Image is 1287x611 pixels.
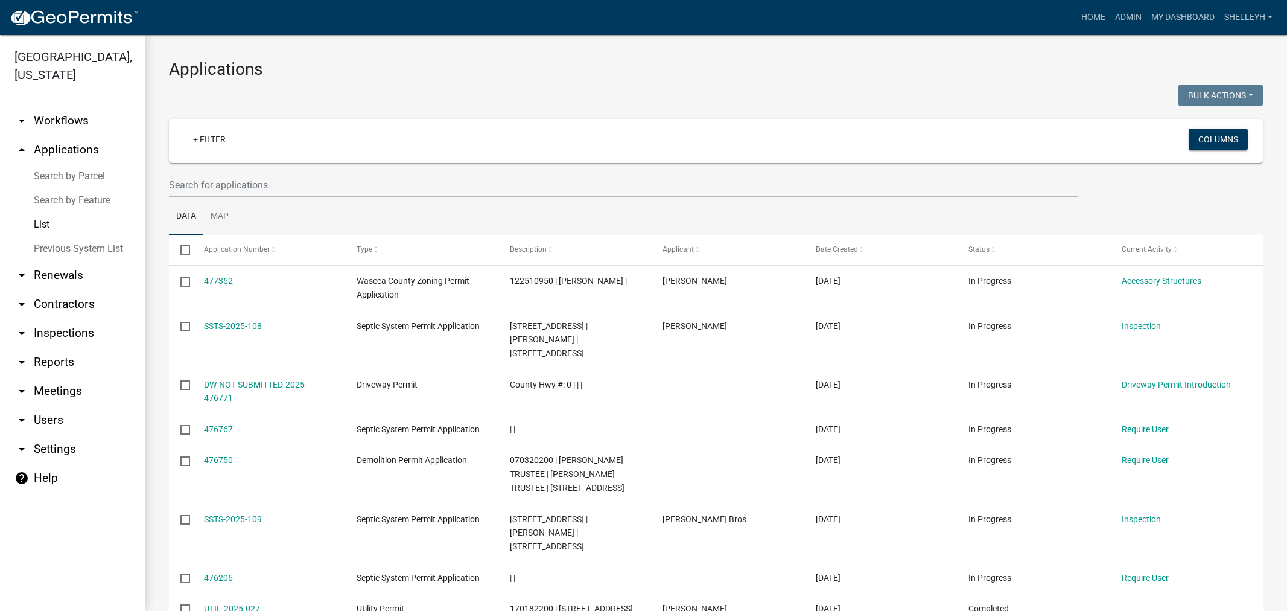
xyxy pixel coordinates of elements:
[968,321,1011,331] span: In Progress
[1110,6,1146,29] a: Admin
[204,514,262,524] a: SSTS-2025-109
[1146,6,1219,29] a: My Dashboard
[510,321,588,359] span: 12828 210TH AVE | DIANE J MILLER |12828 210TH AVE
[816,573,841,583] span: 09/10/2025
[510,380,582,389] span: County Hwy #: 0 | | |
[510,424,515,434] span: | |
[14,268,29,283] i: arrow_drop_down
[663,514,746,524] span: James Bros
[204,245,270,254] span: Application Number
[816,424,841,434] span: 09/10/2025
[204,455,233,465] a: 476750
[357,245,372,254] span: Type
[14,142,29,157] i: arrow_drop_up
[1122,455,1169,465] a: Require User
[14,114,29,128] i: arrow_drop_down
[357,276,469,299] span: Waseca County Zoning Permit Application
[345,235,498,264] datatable-header-cell: Type
[1122,245,1172,254] span: Current Activity
[357,455,467,465] span: Demolition Permit Application
[169,235,192,264] datatable-header-cell: Select
[169,197,203,236] a: Data
[1122,321,1161,331] a: Inspection
[14,326,29,341] i: arrow_drop_down
[357,321,480,331] span: Septic System Permit Application
[510,514,588,552] span: 14430 RICE LAKE DR | Steven Nusbaum |14430 RICE LAKE DR
[498,235,651,264] datatable-header-cell: Description
[357,380,418,389] span: Driveway Permit
[816,380,841,389] span: 09/10/2025
[1122,380,1231,389] a: Driveway Permit Introduction
[816,321,841,331] span: 09/10/2025
[968,245,990,254] span: Status
[816,455,841,465] span: 09/10/2025
[1122,424,1169,434] a: Require User
[510,276,627,286] span: 122510950 | MATT THOMPSEN |
[204,573,233,583] a: 476206
[968,424,1011,434] span: In Progress
[510,455,624,493] span: 070320200 | NIEL E BERG TRUSTEE | RANAE L BERG TRUSTEE | 13821 200TH AVE
[14,355,29,369] i: arrow_drop_down
[968,514,1011,524] span: In Progress
[968,276,1011,286] span: In Progress
[663,276,727,286] span: Matt Thompsen
[204,276,233,286] a: 477352
[192,235,345,264] datatable-header-cell: Application Number
[1219,6,1277,29] a: shelleyh
[510,245,547,254] span: Description
[816,276,841,286] span: 09/11/2025
[1122,276,1201,286] a: Accessory Structures
[169,59,1263,80] h3: Applications
[14,384,29,398] i: arrow_drop_down
[357,573,480,583] span: Septic System Permit Application
[1076,6,1110,29] a: Home
[1178,85,1263,106] button: Bulk Actions
[183,129,235,150] a: + Filter
[1122,573,1169,583] a: Require User
[510,573,515,583] span: | |
[957,235,1110,264] datatable-header-cell: Status
[357,424,480,434] span: Septic System Permit Application
[357,514,480,524] span: Septic System Permit Application
[968,573,1011,583] span: In Progress
[204,380,307,403] a: DW-NOT SUBMITTED-2025-476771
[14,471,29,485] i: help
[968,455,1011,465] span: In Progress
[663,245,694,254] span: Applicant
[169,173,1078,197] input: Search for applications
[14,442,29,456] i: arrow_drop_down
[804,235,957,264] datatable-header-cell: Date Created
[816,245,858,254] span: Date Created
[204,321,262,331] a: SSTS-2025-108
[14,297,29,312] i: arrow_drop_down
[204,424,233,434] a: 476767
[203,197,236,236] a: Map
[14,413,29,427] i: arrow_drop_down
[968,380,1011,389] span: In Progress
[1189,129,1248,150] button: Columns
[663,321,727,331] span: Diane Miller
[1122,514,1161,524] a: Inspection
[651,235,804,264] datatable-header-cell: Applicant
[816,514,841,524] span: 09/10/2025
[1110,235,1263,264] datatable-header-cell: Current Activity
